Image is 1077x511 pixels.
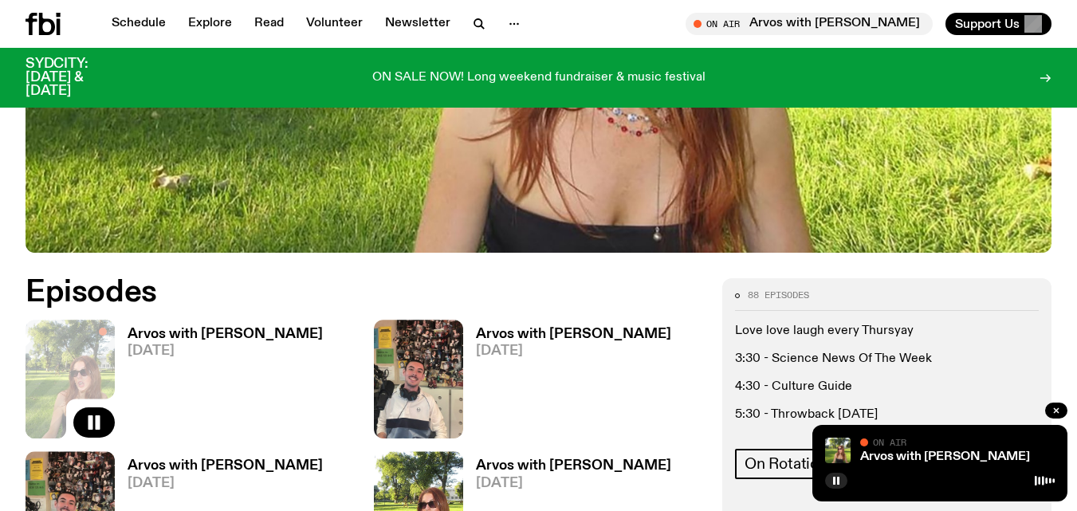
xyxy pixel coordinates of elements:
button: Support Us [945,13,1051,35]
a: Volunteer [297,13,372,35]
span: [DATE] [476,477,671,490]
a: Read [245,13,293,35]
h3: SYDCITY: [DATE] & [DATE] [26,57,128,98]
a: Arvos with [PERSON_NAME] [860,450,1030,463]
span: On Air [873,437,906,447]
span: [DATE] [128,344,323,358]
span: 88 episodes [748,291,809,300]
a: Explore [179,13,242,35]
a: Arvos with [PERSON_NAME][DATE] [463,328,671,438]
h3: Arvos with [PERSON_NAME] [128,459,323,473]
button: On AirArvos with [PERSON_NAME] [686,13,933,35]
p: Love love laugh every Thursyay [735,324,1039,339]
span: Support Us [955,17,1020,31]
span: [DATE] [128,477,323,490]
a: Schedule [102,13,175,35]
h3: Arvos with [PERSON_NAME] [476,328,671,341]
h3: Arvos with [PERSON_NAME] [476,459,671,473]
a: Arvos with [PERSON_NAME][DATE] [115,328,323,438]
p: 4:30 - Culture Guide [735,379,1039,395]
span: On Rotation [745,455,827,473]
img: Lizzie Bowles is sitting in a bright green field of grass, with dark sunglasses and a black top. ... [825,438,851,463]
a: On Rotation [735,449,837,479]
span: [DATE] [476,344,671,358]
h2: Episodes [26,278,703,307]
a: Newsletter [375,13,460,35]
h3: Arvos with [PERSON_NAME] [128,328,323,341]
p: ON SALE NOW! Long weekend fundraiser & music festival [372,71,706,85]
p: 5:30 - Throwback [DATE] [735,407,1039,423]
p: 3:30 - Science News Of The Week [735,352,1039,367]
